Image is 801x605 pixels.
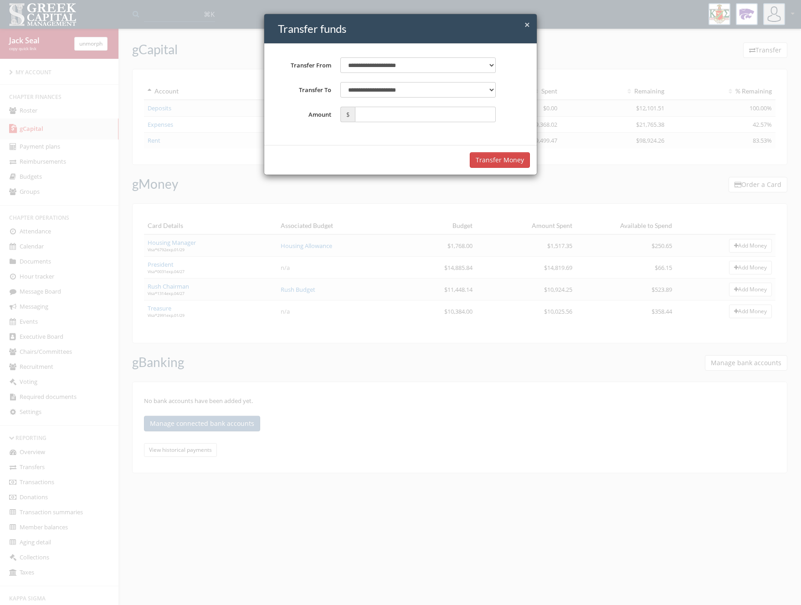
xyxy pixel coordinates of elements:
label: Amount [271,107,336,122]
label: Transfer From [271,57,336,73]
button: Transfer Money [470,152,530,168]
span: × [524,18,530,31]
h4: Transfer funds [278,21,530,36]
span: $ [340,107,355,122]
label: Transfer To [271,82,336,98]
